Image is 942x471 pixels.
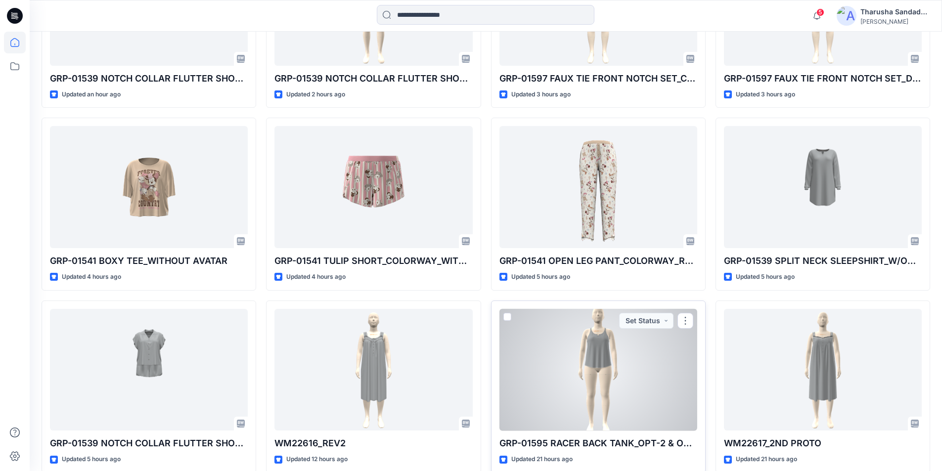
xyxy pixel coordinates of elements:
div: [PERSON_NAME] [860,18,930,25]
img: avatar [837,6,856,26]
p: GRP-01541 OPEN LEG PANT_COLORWAY_REV1_WITHOUT AVATAR [499,254,697,268]
a: GRP-01541 TULIP SHORT_COLORWAY_WITHOUT AVATAR [274,126,472,248]
span: 5 [816,8,824,16]
p: Updated 4 hours ago [62,272,121,282]
a: WM22616_REV2 [274,309,472,431]
p: GRP-01595 RACER BACK TANK_OPT-2 & OPT-3_DEVELOPMENT [499,436,697,450]
p: GRP-01539 NOTCH COLLAR FLUTTER SHORTY_COLORWAY_WITHOU AVATAR [50,72,248,86]
p: Updated 5 hours ago [736,272,795,282]
p: WM22616_REV2 [274,436,472,450]
p: Updated an hour ago [62,89,121,100]
a: GRP-01539 NOTCH COLLAR FLUTTER SHORTY_WITHOUT AVATAR [50,309,248,431]
a: GRP-01541 BOXY TEE_WITHOUT AVATAR [50,126,248,248]
p: GRP-01541 BOXY TEE_WITHOUT AVATAR [50,254,248,268]
p: GRP-01539 SPLIT NECK SLEEPSHIRT_W/OUT AVATAR [724,254,922,268]
p: WM22617_2ND PROTO [724,436,922,450]
p: Updated 2 hours ago [286,89,345,100]
p: GRP-01539 NOTCH COLLAR FLUTTER SHORTY_WITHOUT AVATAR [50,436,248,450]
p: GRP-01541 TULIP SHORT_COLORWAY_WITHOUT AVATAR [274,254,472,268]
p: GRP-01597 FAUX TIE FRONT NOTCH SET_DEV_REV3 [724,72,922,86]
p: Updated 5 hours ago [62,454,121,465]
div: Tharusha Sandadeepa [860,6,930,18]
p: Updated 3 hours ago [511,89,571,100]
p: Updated 21 hours ago [511,454,573,465]
p: Updated 3 hours ago [736,89,795,100]
a: WM22617_2ND PROTO [724,309,922,431]
p: Updated 12 hours ago [286,454,348,465]
p: GRP-01539 NOTCH COLLAR FLUTTER SHORTY_COLORWAY [274,72,472,86]
a: GRP-01595 RACER BACK TANK_OPT-2 & OPT-3_DEVELOPMENT [499,309,697,431]
p: Updated 21 hours ago [736,454,797,465]
a: GRP-01541 OPEN LEG PANT_COLORWAY_REV1_WITHOUT AVATAR [499,126,697,248]
p: GRP-01597 FAUX TIE FRONT NOTCH SET_COLORWAY_REV4 [499,72,697,86]
p: Updated 4 hours ago [286,272,346,282]
p: Updated 5 hours ago [511,272,570,282]
a: GRP-01539 SPLIT NECK SLEEPSHIRT_W/OUT AVATAR [724,126,922,248]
